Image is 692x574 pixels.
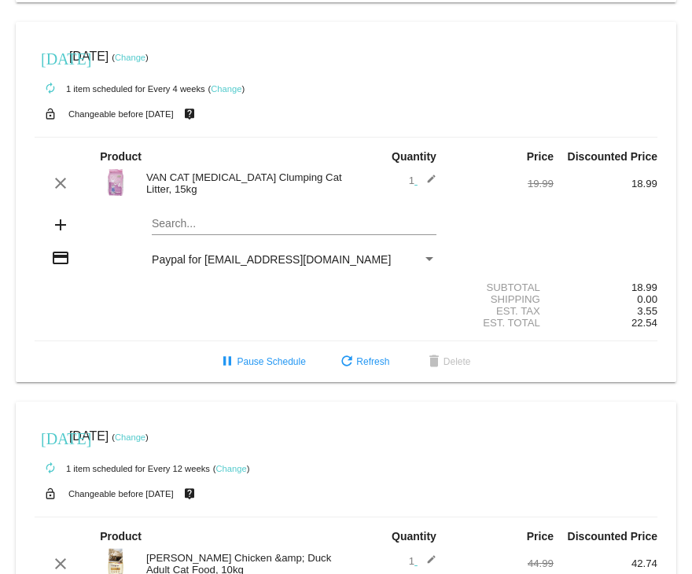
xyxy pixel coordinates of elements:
span: 1 [409,555,436,567]
span: Pause Schedule [218,356,305,367]
div: 42.74 [554,557,657,569]
button: Pause Schedule [205,348,318,376]
button: Delete [412,348,484,376]
span: Delete [425,356,471,367]
mat-select: Payment Method [152,253,436,266]
span: Paypal for [EMAIL_ADDRESS][DOMAIN_NAME] [152,253,391,266]
a: Change [211,84,241,94]
mat-icon: edit [418,554,436,573]
mat-icon: autorenew [41,459,60,478]
mat-icon: add [51,215,70,234]
mat-icon: [DATE] [41,48,60,67]
mat-icon: delete [425,353,444,372]
span: 0.00 [637,293,657,305]
div: Shipping [450,293,554,305]
div: Est. Total [450,317,554,329]
mat-icon: live_help [180,104,199,124]
input: Search... [152,218,436,230]
strong: Discounted Price [568,150,657,163]
small: 1 item scheduled for Every 12 weeks [35,464,210,473]
a: Change [115,53,145,62]
mat-icon: credit_card [51,248,70,267]
small: 1 item scheduled for Every 4 weeks [35,84,205,94]
mat-icon: [DATE] [41,428,60,447]
mat-icon: lock_open [41,104,60,124]
strong: Product [100,530,142,543]
a: Change [115,432,145,442]
a: Change [215,464,246,473]
span: 22.54 [631,317,657,329]
mat-icon: clear [51,174,70,193]
strong: Price [527,530,554,543]
div: Est. Tax [450,305,554,317]
small: Changeable before [DATE] [68,489,174,499]
mat-icon: autorenew [41,79,60,98]
strong: Price [527,150,554,163]
mat-icon: lock_open [41,484,60,504]
small: ( ) [112,53,149,62]
div: Subtotal [450,281,554,293]
strong: Quantity [392,530,436,543]
strong: Quantity [392,150,436,163]
small: ( ) [112,432,149,442]
small: ( ) [213,464,250,473]
small: Changeable before [DATE] [68,109,174,119]
div: VAN CAT [MEDICAL_DATA] Clumping Cat Litter, 15kg [138,171,346,195]
div: 18.99 [554,178,657,189]
strong: Discounted Price [568,530,657,543]
span: 3.55 [637,305,657,317]
mat-icon: refresh [337,353,356,372]
mat-icon: edit [418,174,436,193]
div: 18.99 [554,281,657,293]
strong: Product [100,150,142,163]
div: 19.99 [450,178,554,189]
button: Refresh [325,348,402,376]
div: 44.99 [450,557,554,569]
span: 1 [409,175,436,186]
mat-icon: pause [218,353,237,372]
mat-icon: live_help [180,484,199,504]
img: 82638.jpg [100,167,131,198]
mat-icon: clear [51,554,70,573]
small: ( ) [208,84,245,94]
span: Refresh [337,356,389,367]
